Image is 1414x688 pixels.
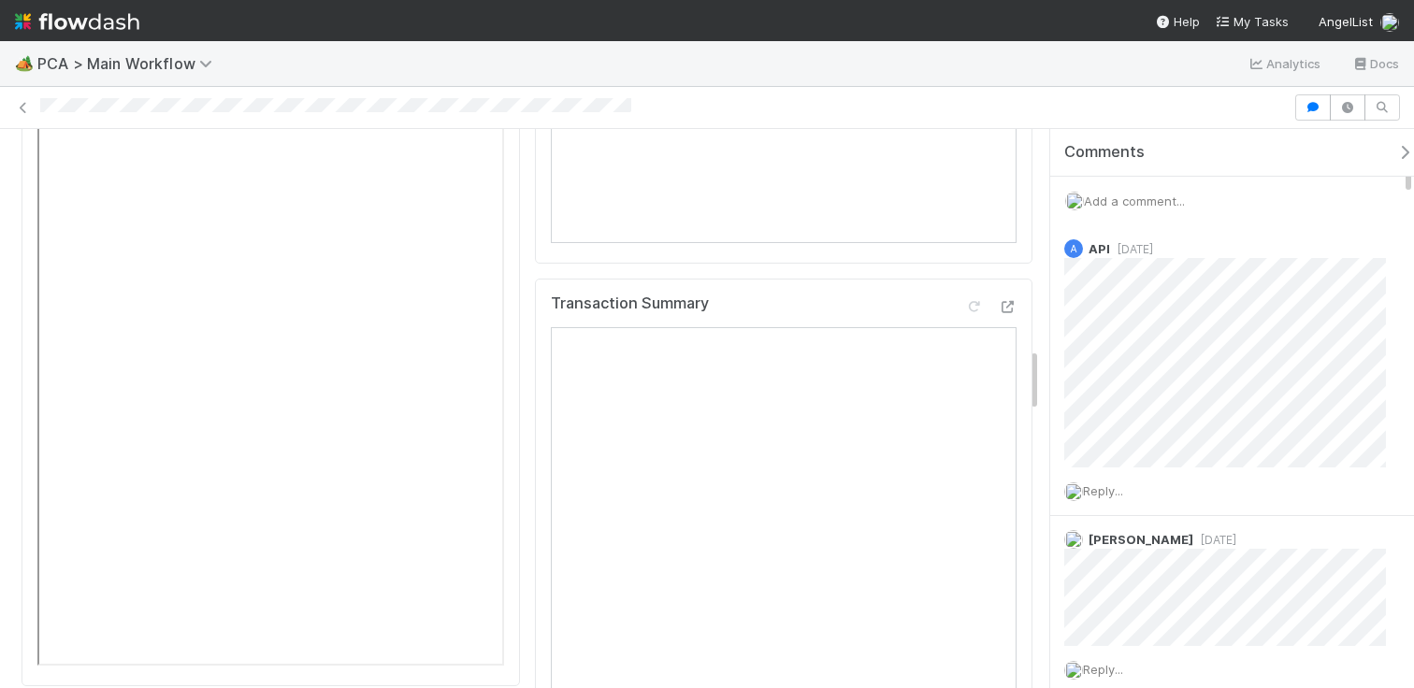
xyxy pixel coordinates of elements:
[1215,12,1289,31] a: My Tasks
[1083,483,1123,498] span: Reply...
[1155,12,1200,31] div: Help
[15,55,34,71] span: 🏕️
[1064,482,1083,501] img: avatar_a8b9208c-77c1-4b07-b461-d8bc701f972e.png
[1110,242,1153,256] span: [DATE]
[1084,193,1185,208] span: Add a comment...
[15,6,139,37] img: logo-inverted-e16ddd16eac7371096b0.svg
[1064,661,1083,680] img: avatar_a8b9208c-77c1-4b07-b461-d8bc701f972e.png
[1089,532,1193,547] span: [PERSON_NAME]
[37,54,222,73] span: PCA > Main Workflow
[1319,14,1373,29] span: AngelList
[1071,244,1077,254] span: A
[1064,530,1083,549] img: avatar_e1f102a8-6aea-40b1-874c-e2ab2da62ba9.png
[1089,241,1110,256] span: API
[1083,662,1123,677] span: Reply...
[551,294,709,313] h5: Transaction Summary
[1248,52,1321,75] a: Analytics
[1065,192,1084,210] img: avatar_a8b9208c-77c1-4b07-b461-d8bc701f972e.png
[1064,143,1145,162] span: Comments
[1380,13,1399,32] img: avatar_a8b9208c-77c1-4b07-b461-d8bc701f972e.png
[1064,239,1083,258] div: API
[1215,14,1289,29] span: My Tasks
[1193,533,1236,547] span: [DATE]
[1351,52,1399,75] a: Docs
